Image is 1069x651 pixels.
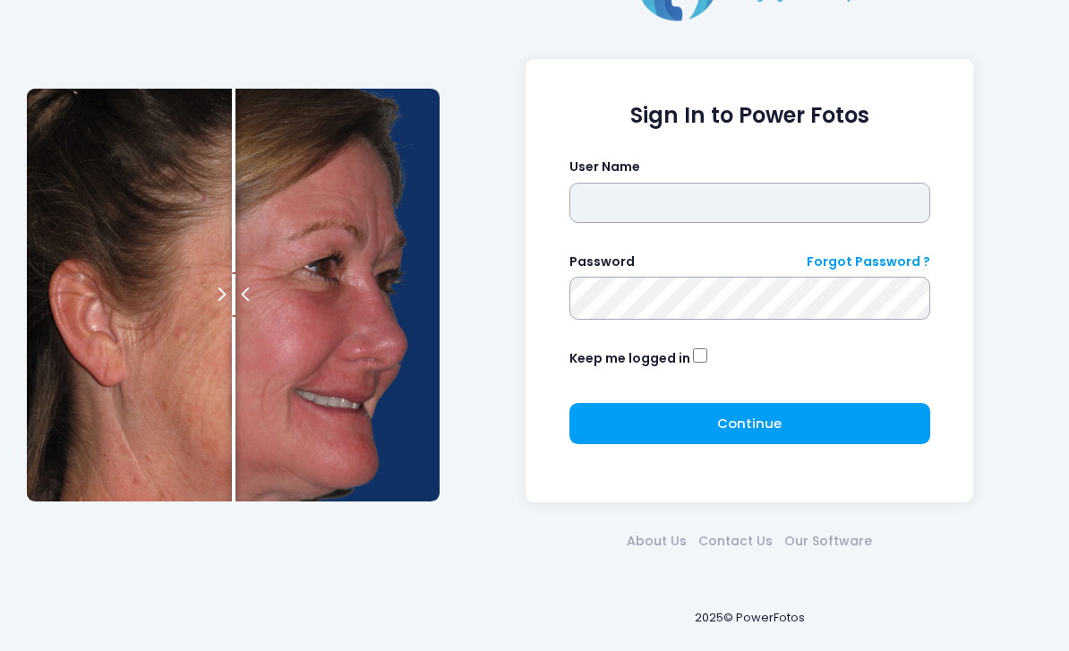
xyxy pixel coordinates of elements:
label: Keep me logged in [569,349,690,368]
a: Forgot Password ? [807,253,930,271]
h1: Sign In to Power Fotos [569,103,930,129]
a: Our Software [779,532,878,551]
button: Continue [569,403,930,444]
a: About Us [621,532,693,551]
label: User Name [569,158,640,176]
a: Contact Us [693,532,779,551]
span: Continue [717,414,782,433]
label: Password [569,253,635,271]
